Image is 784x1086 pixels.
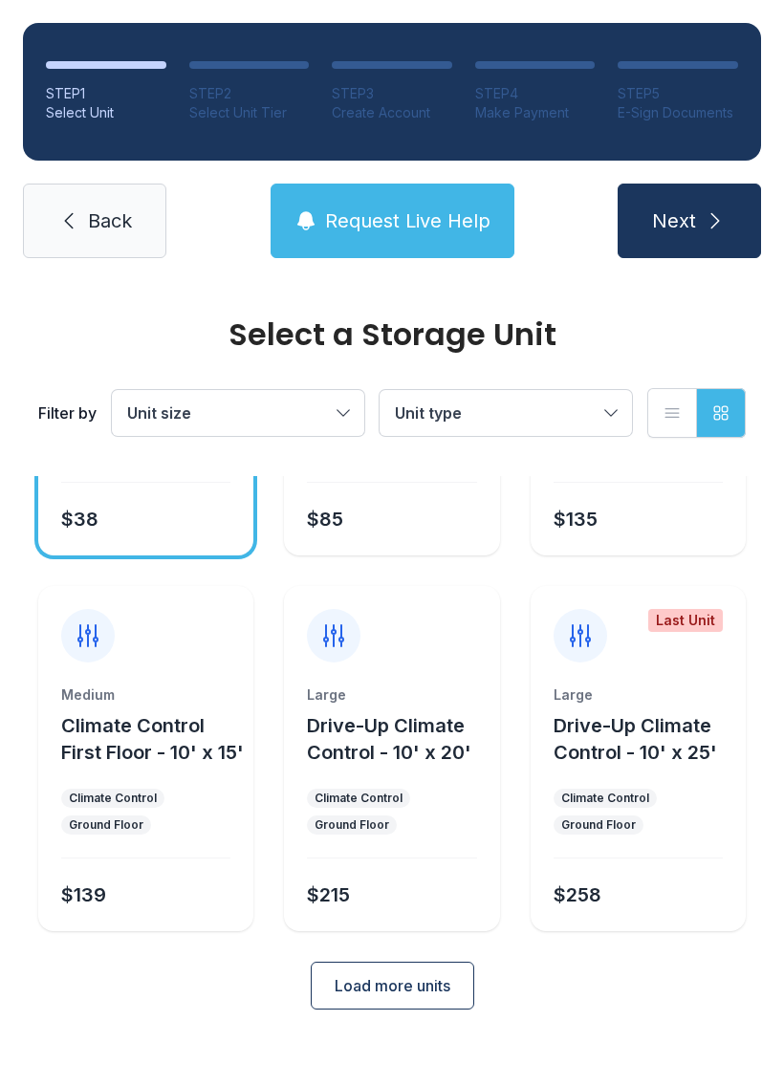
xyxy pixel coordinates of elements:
div: Make Payment [475,103,596,122]
div: Filter by [38,402,97,424]
span: Unit size [127,403,191,423]
div: Select Unit Tier [189,103,310,122]
div: Create Account [332,103,452,122]
div: Climate Control [69,791,157,806]
div: $85 [307,506,343,532]
div: Ground Floor [315,817,389,833]
span: Load more units [335,974,450,997]
div: Climate Control [561,791,649,806]
div: Large [307,685,476,705]
div: Ground Floor [69,817,143,833]
div: $139 [61,881,106,908]
span: Climate Control First Floor - 10' x 15' [61,714,244,764]
div: Select Unit [46,103,166,122]
div: Ground Floor [561,817,636,833]
div: E-Sign Documents [618,103,738,122]
span: Unit type [395,403,462,423]
button: Drive-Up Climate Control - 10' x 20' [307,712,491,766]
button: Climate Control First Floor - 10' x 15' [61,712,246,766]
div: $215 [307,881,350,908]
div: Climate Control [315,791,403,806]
span: Drive-Up Climate Control - 10' x 20' [307,714,471,764]
div: STEP 2 [189,84,310,103]
span: Next [652,207,696,234]
div: Last Unit [648,609,723,632]
div: $38 [61,506,98,532]
div: STEP 1 [46,84,166,103]
div: STEP 3 [332,84,452,103]
div: Medium [61,685,230,705]
div: STEP 5 [618,84,738,103]
div: Select a Storage Unit [38,319,746,350]
span: Request Live Help [325,207,490,234]
button: Drive-Up Climate Control - 10' x 25' [554,712,738,766]
div: STEP 4 [475,84,596,103]
button: Unit type [380,390,632,436]
div: Large [554,685,723,705]
span: Back [88,207,132,234]
div: $135 [554,506,598,532]
div: $258 [554,881,601,908]
button: Unit size [112,390,364,436]
span: Drive-Up Climate Control - 10' x 25' [554,714,717,764]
